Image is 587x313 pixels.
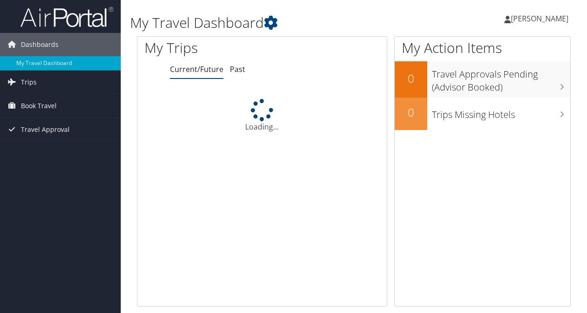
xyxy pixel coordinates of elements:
[21,71,37,94] span: Trips
[21,33,59,56] span: Dashboards
[511,13,568,24] span: [PERSON_NAME]
[504,5,578,33] a: [PERSON_NAME]
[230,64,245,74] a: Past
[432,104,570,121] h3: Trips Missing Hotels
[170,64,223,74] a: Current/Future
[130,13,429,33] h1: My Travel Dashboard
[21,94,57,117] span: Book Travel
[20,6,113,28] img: airportal-logo.png
[395,98,570,130] a: 0Trips Missing Hotels
[432,63,570,94] h3: Travel Approvals Pending (Advisor Booked)
[395,38,570,58] h1: My Action Items
[395,61,570,97] a: 0Travel Approvals Pending (Advisor Booked)
[144,38,276,58] h1: My Trips
[395,104,427,120] h2: 0
[21,118,70,141] span: Travel Approval
[137,99,387,132] div: Loading...
[395,71,427,86] h2: 0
